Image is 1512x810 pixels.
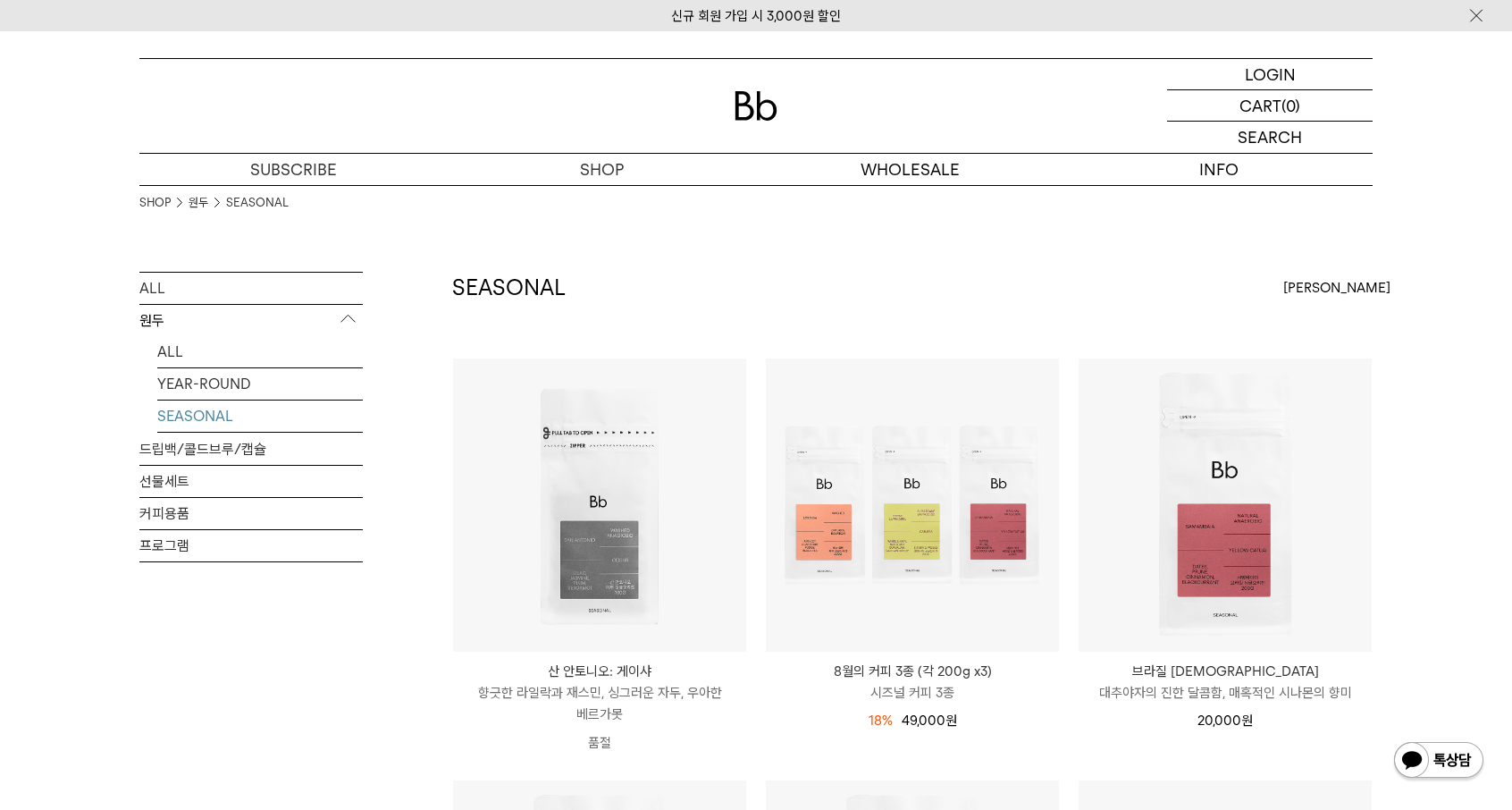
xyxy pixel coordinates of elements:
[139,273,363,304] a: ALL
[1281,90,1300,121] p: (0)
[1392,740,1485,783] img: 카카오톡 채널 1:1 채팅 버튼
[1079,661,1372,682] p: 브라질 [DEMOGRAPHIC_DATA]
[1167,59,1373,90] a: LOGIN
[453,661,746,682] p: 산 안토니오: 게이샤
[157,368,363,400] a: YEAR-ROUND
[453,359,746,652] img: 산 안토니오: 게이샤
[1241,713,1253,729] span: 원
[766,682,1059,704] p: 시즈널 커피 3종
[139,466,363,497] a: 선물세트
[902,713,957,729] span: 49,000
[1079,359,1372,652] img: 브라질 사맘바이아
[139,530,363,561] a: 프로그램
[139,194,171,212] a: SHOP
[1064,154,1373,185] p: INFO
[1238,122,1302,153] p: SEARCH
[139,434,363,465] a: 드립백/콜드브루/캡슐
[1283,277,1390,299] span: [PERSON_NAME]
[453,682,746,725] p: 향긋한 라일락과 재스민, 싱그러운 자두, 우아한 베르가못
[139,498,363,529] a: 커피용품
[766,661,1059,682] p: 8월의 커피 3종 (각 200g x3)
[453,661,746,725] a: 산 안토니오: 게이샤 향긋한 라일락과 재스민, 싱그러운 자두, 우아한 베르가못
[157,401,363,432] a: SEASONAL
[448,154,756,185] a: SHOP
[226,194,289,212] a: SEASONAL
[869,710,893,731] div: 18%
[1079,682,1372,704] p: 대추야자의 진한 달콤함, 매혹적인 시나몬의 향미
[671,8,841,24] a: 신규 회원 가입 시 3,000원 할인
[766,359,1059,652] img: 8월의 커피 3종 (각 200g x3)
[766,661,1059,704] a: 8월의 커피 3종 (각 200g x3) 시즈널 커피 3종
[139,305,363,337] p: 원두
[945,713,957,729] span: 원
[452,273,566,303] h2: SEASONAL
[1197,713,1253,729] span: 20,000
[453,725,746,761] p: 품절
[735,91,777,121] img: 로고
[1079,661,1372,704] a: 브라질 [DEMOGRAPHIC_DATA] 대추야자의 진한 달콤함, 매혹적인 시나몬의 향미
[1167,90,1373,122] a: CART (0)
[1239,90,1281,121] p: CART
[139,154,448,185] a: SUBSCRIBE
[157,336,363,367] a: ALL
[756,154,1064,185] p: WHOLESALE
[1245,59,1296,89] p: LOGIN
[189,194,208,212] a: 원두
